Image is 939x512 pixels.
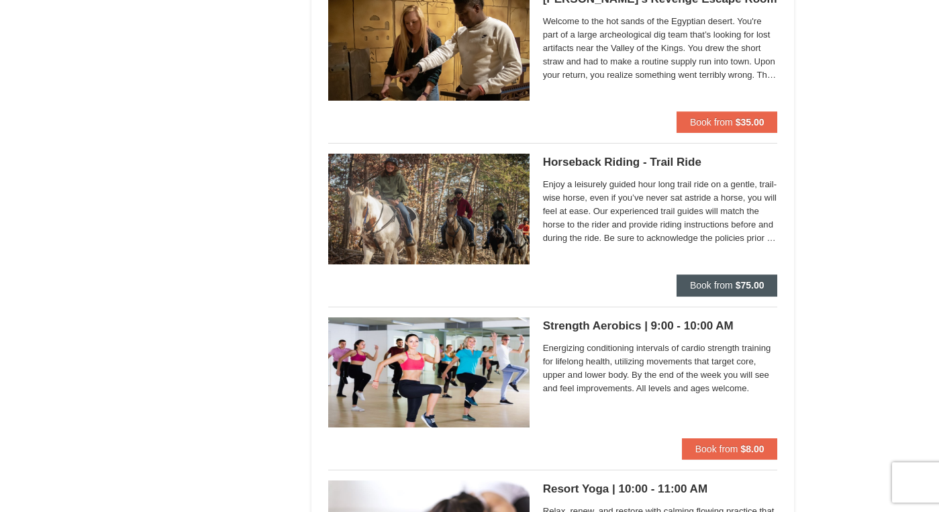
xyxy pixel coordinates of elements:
button: Book from $75.00 [677,274,778,296]
h5: Horseback Riding - Trail Ride [543,156,778,169]
span: Enjoy a leisurely guided hour long trail ride on a gentle, trail-wise horse, even if you’ve never... [543,178,778,245]
strong: $8.00 [740,444,764,454]
h5: Resort Yoga | 10:00 - 11:00 AM [543,482,778,496]
button: Book from $35.00 [677,111,778,133]
strong: $35.00 [736,117,764,127]
span: Energizing conditioning intervals of cardio strength training for lifelong health, utilizing move... [543,342,778,395]
button: Book from $8.00 [682,438,778,460]
span: Book from [690,280,733,291]
h5: Strength Aerobics | 9:00 - 10:00 AM [543,319,778,333]
strong: $75.00 [736,280,764,291]
img: 21584748-79-4e8ac5ed.jpg [328,154,530,264]
span: Book from [695,444,738,454]
img: 6619873-743-43c5cba0.jpeg [328,317,530,427]
span: Welcome to the hot sands of the Egyptian desert. You're part of a large archeological dig team th... [543,15,778,82]
span: Book from [690,117,733,127]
